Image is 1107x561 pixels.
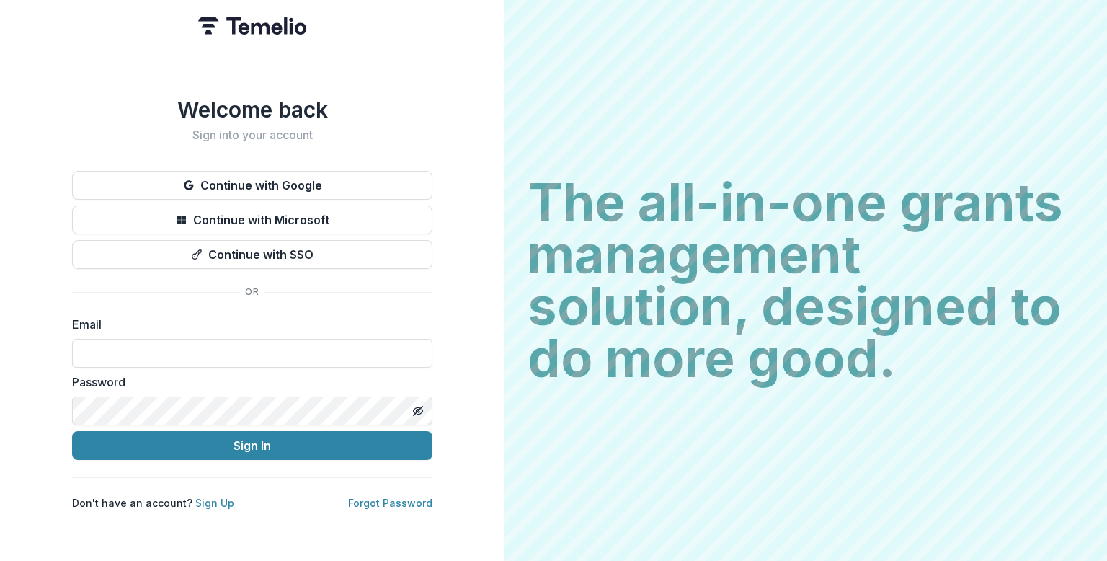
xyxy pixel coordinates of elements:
button: Toggle password visibility [406,399,430,423]
a: Sign Up [195,497,234,509]
p: Don't have an account? [72,495,234,511]
img: Temelio [198,17,306,35]
h1: Welcome back [72,97,432,123]
button: Sign In [72,431,432,460]
label: Password [72,374,424,391]
button: Continue with SSO [72,240,432,269]
label: Email [72,316,424,333]
a: Forgot Password [348,497,432,509]
button: Continue with Microsoft [72,206,432,234]
h2: Sign into your account [72,128,432,142]
button: Continue with Google [72,171,432,200]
